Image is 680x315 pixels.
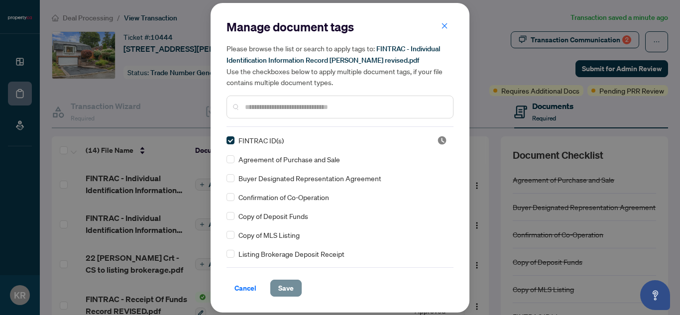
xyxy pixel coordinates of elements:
[227,44,440,65] span: FINTRAC - Individual Identification Information Record [PERSON_NAME] revised.pdf
[441,22,448,29] span: close
[238,229,300,240] span: Copy of MLS Listing
[437,135,447,145] img: status
[238,173,381,184] span: Buyer Designated Representation Agreement
[238,154,340,165] span: Agreement of Purchase and Sale
[238,248,344,259] span: Listing Brokerage Deposit Receipt
[437,135,447,145] span: Pending Review
[234,280,256,296] span: Cancel
[227,43,453,88] h5: Please browse the list or search to apply tags to: Use the checkboxes below to apply multiple doc...
[227,19,453,35] h2: Manage document tags
[238,210,308,221] span: Copy of Deposit Funds
[270,280,302,297] button: Save
[278,280,294,296] span: Save
[238,135,284,146] span: FINTRAC ID(s)
[227,280,264,297] button: Cancel
[640,280,670,310] button: Open asap
[238,192,329,203] span: Confirmation of Co-Operation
